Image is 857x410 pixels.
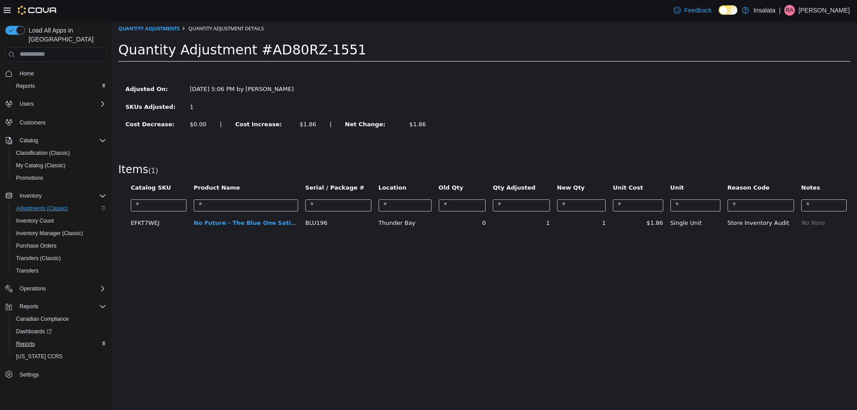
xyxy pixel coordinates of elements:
span: Reports [16,340,35,348]
div: $1.86 [298,99,314,108]
a: Inventory Count [12,215,58,226]
span: Inventory Manager (Classic) [12,228,106,239]
td: EFKT7WEJ [16,195,79,211]
button: Reports [16,301,42,312]
a: Reports [12,339,38,349]
span: Reports [16,83,35,90]
a: Dashboards [9,325,110,338]
span: Dashboards [12,326,106,337]
span: Transfers [16,267,38,274]
button: Reason Code [616,163,660,172]
span: Reports [12,339,106,349]
button: Notes [690,163,710,172]
button: Catalog [2,134,110,147]
button: Customers [2,116,110,128]
span: Inventory [16,191,106,201]
button: Product Name [82,163,130,172]
button: Operations [2,282,110,295]
div: [DATE] 5:06 PM by [PERSON_NAME] [71,64,193,73]
span: Transfers (Classic) [12,253,106,264]
td: $1.86 [498,195,555,211]
span: Washington CCRS [12,351,106,362]
span: Customers [16,116,106,128]
button: Transfers (Classic) [9,252,110,265]
span: Inventory Count [16,217,54,224]
a: Reports [12,81,38,91]
div: $1.86 [188,99,204,108]
span: Adjustments (Classic) [12,203,106,214]
td: 1 [378,195,442,211]
button: Inventory [16,191,45,201]
span: Load All Apps in [GEOGRAPHIC_DATA] [25,26,106,44]
span: Settings [20,371,39,378]
span: Settings [16,369,106,380]
a: Transfers (Classic) [12,253,64,264]
td: 0 [324,195,378,211]
label: Cost Increase: [117,99,181,108]
small: ( ) [37,146,46,154]
td: Store Inventory Audit [612,195,686,211]
button: Reports [9,338,110,350]
button: [US_STATE] CCRS [9,350,110,363]
button: Unit [559,163,574,172]
span: 1 [39,146,44,154]
a: Customers [16,117,49,128]
a: Adjustments (Classic) [12,203,71,214]
a: Promotions [12,173,47,183]
span: Inventory Manager (Classic) [16,230,83,237]
button: Classification (Classic) [9,147,110,159]
button: Home [2,67,110,80]
label: | [102,99,117,108]
span: Canadian Compliance [12,314,106,324]
nav: Complex example [5,63,106,404]
a: Feedback [670,1,715,19]
span: Reports [20,303,38,310]
a: Quantity Adjustments [7,4,68,11]
span: My Catalog (Classic) [12,160,106,171]
td: BLU196 [190,195,263,211]
span: Dashboards [16,328,52,335]
label: Adjusted On: [7,64,71,73]
button: Users [16,99,37,109]
button: Users [2,98,110,110]
a: Dashboards [12,326,55,337]
span: Operations [20,285,46,292]
button: Location [267,163,296,172]
a: Canadian Compliance [12,314,72,324]
span: My Catalog (Classic) [16,162,66,169]
a: Transfers [12,265,42,276]
button: Catalog SKU [19,163,61,172]
button: My Catalog (Classic) [9,159,110,172]
span: Thunder Bay [267,199,304,206]
span: Classification (Classic) [16,149,70,157]
span: Customers [20,119,46,126]
button: Inventory Manager (Classic) [9,227,110,240]
span: Reports [12,81,106,91]
span: Catalog [20,137,38,144]
span: Promotions [16,174,43,182]
span: Inventory [20,192,42,199]
a: Settings [16,369,42,380]
span: Operations [16,283,106,294]
em: No Note [690,199,713,206]
button: Old Qty [327,163,354,172]
label: SKUs Adjusted: [7,82,71,91]
p: Insalata [753,5,775,16]
span: Users [16,99,106,109]
button: Catalog [16,135,42,146]
a: Purchase Orders [12,240,60,251]
button: Settings [2,368,110,381]
button: Reports [2,300,110,313]
span: Home [20,70,34,77]
p: [PERSON_NAME] [799,5,850,16]
span: Canadian Compliance [16,315,69,323]
button: Inventory [2,190,110,202]
button: Unit Cost [501,163,533,172]
span: Catalog [16,135,106,146]
button: Transfers [9,265,110,277]
img: Cova [18,6,58,15]
button: Reports [9,80,110,92]
span: Adjustments (Classic) [16,205,68,212]
button: Promotions [9,172,110,184]
span: Home [16,68,106,79]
